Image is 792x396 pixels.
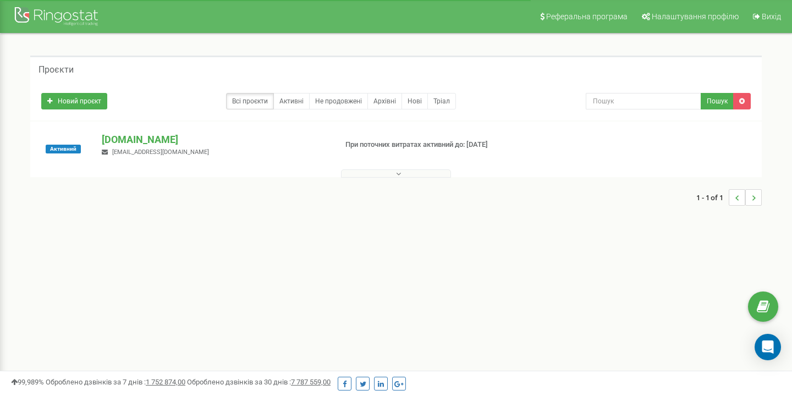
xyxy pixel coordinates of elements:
[701,93,734,109] button: Пошук
[226,93,274,109] a: Всі проєкти
[41,93,107,109] a: Новий проєкт
[11,378,44,386] span: 99,989%
[46,145,81,153] span: Активний
[696,189,729,206] span: 1 - 1 of 1
[586,93,701,109] input: Пошук
[273,93,310,109] a: Активні
[102,133,327,147] p: [DOMAIN_NAME]
[309,93,368,109] a: Не продовжені
[696,178,762,217] nav: ...
[345,140,510,150] p: При поточних витратах активний до: [DATE]
[187,378,331,386] span: Оброблено дзвінків за 30 днів :
[112,148,209,156] span: [EMAIL_ADDRESS][DOMAIN_NAME]
[291,378,331,386] u: 7 787 559,00
[146,378,185,386] u: 1 752 874,00
[652,12,739,21] span: Налаштування профілю
[546,12,628,21] span: Реферальна програма
[755,334,781,360] div: Open Intercom Messenger
[402,93,428,109] a: Нові
[367,93,402,109] a: Архівні
[46,378,185,386] span: Оброблено дзвінків за 7 днів :
[38,65,74,75] h5: Проєкти
[762,12,781,21] span: Вихід
[427,93,456,109] a: Тріал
